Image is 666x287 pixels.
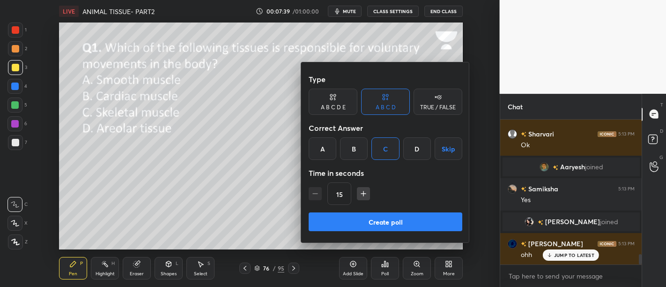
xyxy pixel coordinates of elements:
[309,164,462,182] div: Time in seconds
[309,137,336,160] div: A
[309,212,462,231] button: Create poll
[309,70,462,89] div: Type
[321,105,346,110] div: A B C D E
[403,137,431,160] div: D
[340,137,368,160] div: B
[309,119,462,137] div: Correct Answer
[420,105,456,110] div: TRUE / FALSE
[371,137,399,160] div: C
[435,137,462,160] button: Skip
[376,105,396,110] div: A B C D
